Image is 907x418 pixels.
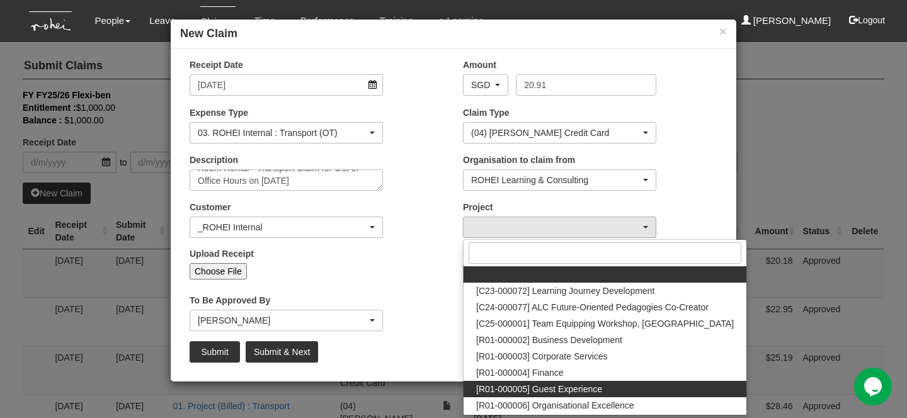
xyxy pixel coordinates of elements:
span: [R01-000003] Corporate Services [476,350,608,363]
span: [R01-000006] Organisational Excellence [476,399,634,412]
label: Expense Type [190,106,248,119]
div: SGD [471,79,493,91]
input: Search [469,242,741,264]
button: ROHEI Learning & Consulting [463,169,656,191]
label: Customer [190,201,231,213]
button: × [719,25,727,38]
div: (04) [PERSON_NAME] Credit Card [471,127,641,139]
button: (04) Roy's Credit Card [463,122,656,144]
button: 03. ROHEI Internal : Transport (OT) [190,122,383,144]
span: [R01-000005] Guest Experience [476,383,602,395]
input: Submit & Next [246,341,318,363]
input: Submit [190,341,240,363]
label: Upload Receipt [190,247,254,260]
div: 03. ROHEI Internal : Transport (OT) [198,127,367,139]
span: [C23-000072] Learning Journey Development [476,285,654,297]
label: Amount [463,59,496,71]
label: Organisation to claim from [463,154,575,166]
span: [R01-000004] Finance [476,366,564,379]
label: Claim Type [463,106,510,119]
div: ROHEI Learning & Consulting [471,174,641,186]
button: _ROHEI Internal [190,217,383,238]
input: Choose File [190,263,247,280]
iframe: chat widget [854,368,894,405]
label: Receipt Date [190,59,243,71]
span: [C24-000077] ALC Future-Oriented Pedagogies Co-Creator [476,301,709,313]
button: SGD [463,74,508,96]
div: [PERSON_NAME] [198,314,367,327]
b: New Claim [180,27,237,40]
label: Description [190,154,238,166]
label: To Be Approved By [190,294,270,307]
label: Project [463,201,493,213]
span: [R01-000002] Business Development [476,334,622,346]
div: _ROHEI Internal [198,221,367,234]
input: d/m/yyyy [190,74,383,96]
span: [C25-000001] Team Equipping Workshop, [GEOGRAPHIC_DATA] [476,317,734,330]
button: Royston Choo [190,310,383,331]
